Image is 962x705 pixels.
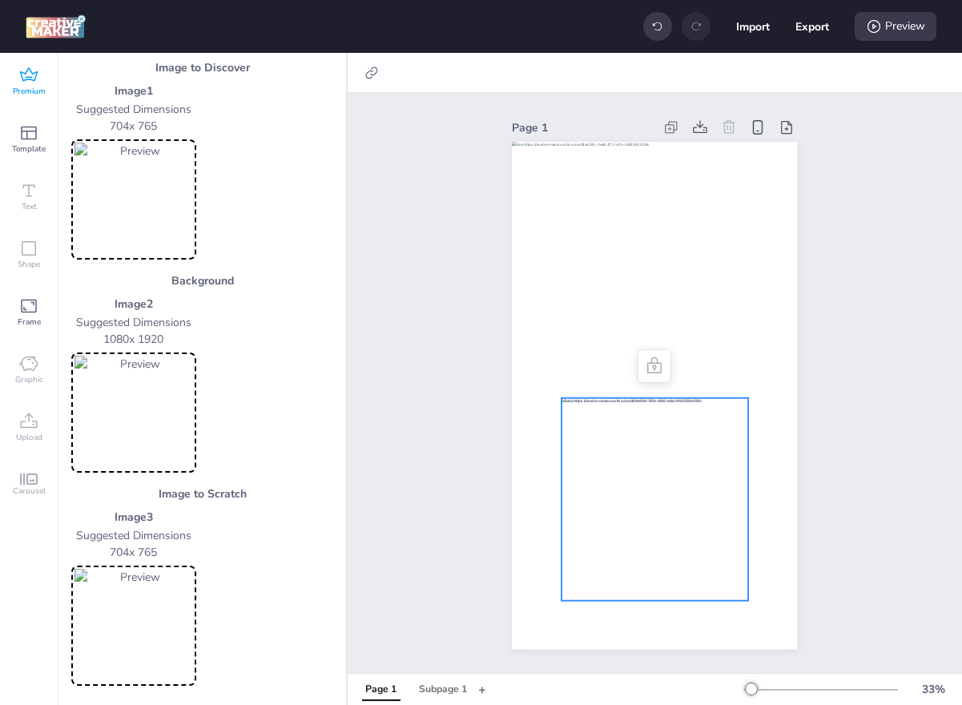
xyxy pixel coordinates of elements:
button: Import [736,10,770,43]
img: Preview [74,356,193,469]
h3: Image to Discover [71,59,333,76]
img: Preview [74,569,193,683]
img: logo Creative Maker [26,14,86,38]
p: Suggested Dimensions [71,314,196,331]
span: Text [22,200,37,213]
p: Image 3 [71,509,196,526]
span: Template [12,143,46,155]
span: Frame [18,316,41,328]
p: 704 x 765 [71,544,196,561]
span: Upload [16,431,42,444]
div: Tabs [354,675,478,703]
div: Page 1 [365,683,396,697]
p: 1080 x 1920 [71,331,196,348]
p: Suggested Dimensions [71,527,196,544]
span: Premium [13,85,46,98]
h3: Image to Scratch [71,485,333,502]
span: Graphic [15,373,43,386]
span: Carousel [13,485,46,498]
h3: Background [71,272,333,289]
button: + [478,675,486,703]
p: Image 1 [71,83,196,99]
p: 704 x 765 [71,118,196,135]
div: Preview [855,12,936,41]
img: Preview [74,143,193,256]
p: Suggested Dimensions [71,101,196,118]
button: Export [795,10,829,43]
div: 33 % [914,681,952,698]
p: Image 2 [71,296,196,312]
div: Subpage 1 [419,683,467,697]
div: Page 1 [512,119,653,136]
span: Shape [18,258,40,271]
